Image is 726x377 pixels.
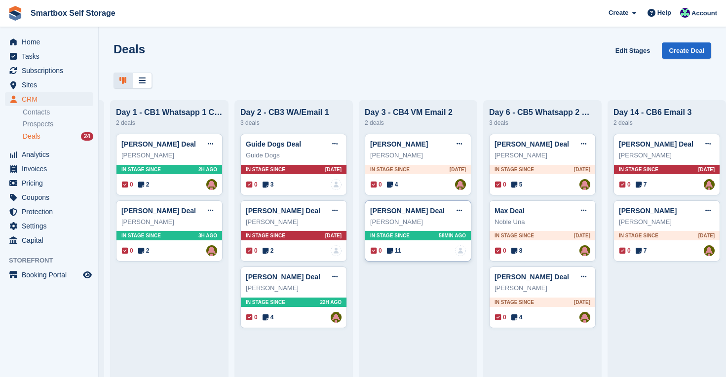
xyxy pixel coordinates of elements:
span: 0 [619,246,631,255]
a: Prospects [23,119,93,129]
span: 0 [122,180,133,189]
span: [DATE] [574,299,590,306]
a: [PERSON_NAME] Deal [619,140,693,148]
a: Deals 24 [23,131,93,142]
a: menu [5,78,93,92]
span: 2 [138,246,150,255]
a: [PERSON_NAME] Deal [121,140,196,148]
span: CRM [22,92,81,106]
span: In stage since [370,166,410,173]
span: Subscriptions [22,64,81,77]
span: 0 [619,180,631,189]
div: 24 [81,132,93,141]
span: Invoices [22,162,81,176]
div: [PERSON_NAME] [121,217,217,227]
div: [PERSON_NAME] [370,151,466,160]
span: In stage since [121,166,161,173]
a: Create Deal [662,42,711,59]
span: Coupons [22,190,81,204]
span: 7 [636,180,647,189]
span: Capital [22,233,81,247]
span: 7 [636,246,647,255]
div: Guide Dogs [246,151,342,160]
span: Sites [22,78,81,92]
a: menu [5,219,93,233]
a: deal-assignee-blank [331,245,342,256]
span: 0 [246,180,258,189]
span: Deals [23,132,40,141]
span: [DATE] [574,166,590,173]
span: In stage since [619,232,658,239]
span: 2 [138,180,150,189]
a: Alex Selenitsas [455,179,466,190]
img: Alex Selenitsas [579,312,590,323]
div: Day 14 - CB6 Email 3 [613,108,720,117]
a: [PERSON_NAME] [370,140,428,148]
a: Alex Selenitsas [206,245,217,256]
span: 4 [387,180,398,189]
span: 0 [122,246,133,255]
span: 2 [263,246,274,255]
a: [PERSON_NAME] Deal [246,207,320,215]
a: menu [5,148,93,161]
span: Analytics [22,148,81,161]
a: menu [5,92,93,106]
span: In stage since [121,232,161,239]
div: 2 deals [116,117,223,129]
div: [PERSON_NAME] [370,217,466,227]
span: 0 [371,246,382,255]
span: [DATE] [698,232,715,239]
span: [DATE] [698,166,715,173]
a: menu [5,64,93,77]
div: 3 deals [240,117,347,129]
div: [PERSON_NAME] [619,151,715,160]
a: Preview store [81,269,93,281]
a: [PERSON_NAME] Deal [246,273,320,281]
span: 2H AGO [198,166,217,173]
img: Roger Canham [680,8,690,18]
a: Guide Dogs Deal [246,140,301,148]
span: 0 [495,246,506,255]
span: In stage since [246,299,285,306]
a: Smartbox Self Storage [27,5,119,21]
div: Noble Una [495,217,590,227]
a: Alex Selenitsas [331,312,342,323]
span: [DATE] [325,166,342,173]
div: [PERSON_NAME] [495,151,590,160]
span: Account [691,8,717,18]
span: 11 [387,246,401,255]
a: menu [5,176,93,190]
div: 3 deals [489,117,596,129]
span: Create [609,8,628,18]
span: In stage since [495,299,534,306]
h1: Deals [114,42,145,56]
span: [DATE] [325,232,342,239]
span: In stage since [619,166,658,173]
a: Alex Selenitsas [704,179,715,190]
span: In stage since [370,232,410,239]
span: Protection [22,205,81,219]
a: Alex Selenitsas [579,245,590,256]
a: Alex Selenitsas [579,179,590,190]
span: 5 [511,180,523,189]
a: [PERSON_NAME] Deal [495,140,569,148]
span: 0 [371,180,382,189]
img: deal-assignee-blank [331,179,342,190]
span: Booking Portal [22,268,81,282]
a: menu [5,205,93,219]
div: Day 3 - CB4 VM Email 2 [365,108,471,117]
span: 0 [495,180,506,189]
span: In stage since [495,232,534,239]
div: [PERSON_NAME] [619,217,715,227]
a: [PERSON_NAME] Deal [370,207,445,215]
a: menu [5,49,93,63]
span: Prospects [23,119,53,129]
img: Alex Selenitsas [206,179,217,190]
span: 8 [511,246,523,255]
span: 22H AGO [320,299,342,306]
span: Tasks [22,49,81,63]
div: Day 1 - CB1 Whatsapp 1 CB2 [116,108,223,117]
